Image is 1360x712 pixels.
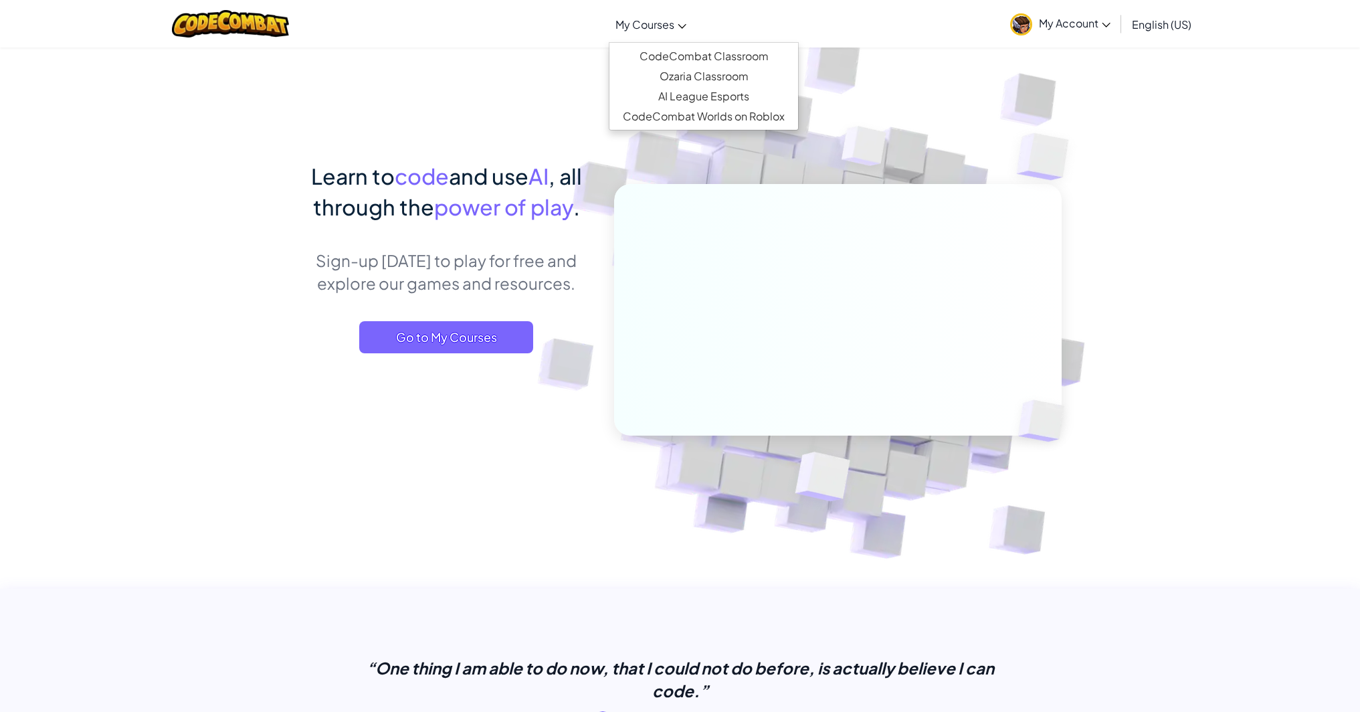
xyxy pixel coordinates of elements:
[615,17,674,31] span: My Courses
[1132,17,1191,31] span: English (US)
[172,10,289,37] img: CodeCombat logo
[395,163,449,189] span: code
[311,163,395,189] span: Learn to
[1010,13,1032,35] img: avatar
[1125,6,1198,42] a: English (US)
[990,100,1106,213] img: Overlap cubes
[1003,3,1117,45] a: My Account
[609,106,798,126] a: CodeCombat Worlds on Roblox
[346,656,1015,702] p: “One thing I am able to do now, that I could not do before, is actually believe I can code.”
[449,163,528,189] span: and use
[434,193,573,220] span: power of play
[1039,16,1110,30] span: My Account
[609,86,798,106] a: AI League Esports
[359,321,533,353] a: Go to My Courses
[816,100,912,199] img: Overlap cubes
[609,6,693,42] a: My Courses
[573,193,580,220] span: .
[609,66,798,86] a: Ozaria Classroom
[609,46,798,66] a: CodeCombat Classroom
[299,249,594,294] p: Sign-up [DATE] to play for free and explore our games and resources.
[995,372,1096,470] img: Overlap cubes
[528,163,549,189] span: AI
[762,424,882,535] img: Overlap cubes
